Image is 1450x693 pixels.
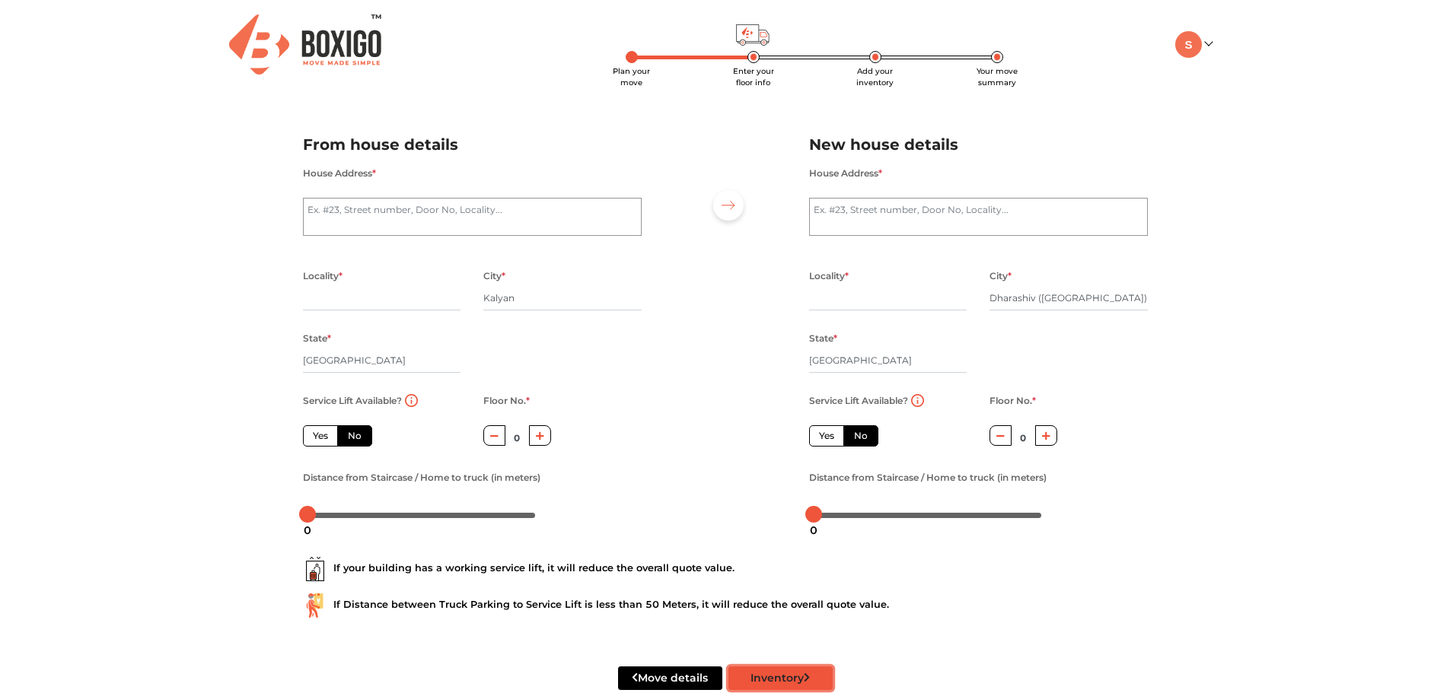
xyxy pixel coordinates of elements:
[613,66,650,87] span: Plan your move
[303,468,540,488] label: Distance from Staircase / Home to truck (in meters)
[728,666,833,690] button: Inventory
[809,329,837,348] label: State
[809,266,849,286] label: Locality
[809,132,1148,157] h2: New house details
[298,517,317,543] div: 0
[303,425,338,447] label: Yes
[809,468,1047,488] label: Distance from Staircase / Home to truck (in meters)
[977,66,1018,87] span: Your move summary
[809,164,882,183] label: House Address
[303,557,1148,581] div: If your building has a working service lift, it will reduce the overall quote value.
[303,132,642,157] h2: From house details
[483,266,505,286] label: City
[303,593,1148,618] div: If Distance between Truck Parking to Service Lift is less than 50 Meters, it will reduce the over...
[733,66,774,87] span: Enter your floor info
[809,391,908,411] label: Service Lift Available?
[618,666,722,690] button: Move details
[804,517,824,543] div: 0
[303,266,343,286] label: Locality
[990,266,1012,286] label: City
[809,425,844,447] label: Yes
[229,14,381,75] img: Boxigo
[303,329,331,348] label: State
[990,391,1036,411] label: Floor No.
[856,66,894,87] span: Add your inventory
[303,593,327,618] img: ...
[337,425,372,447] label: No
[303,164,376,183] label: House Address
[483,391,530,411] label: Floor No.
[303,557,327,581] img: ...
[843,425,878,447] label: No
[303,391,402,411] label: Service Lift Available?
